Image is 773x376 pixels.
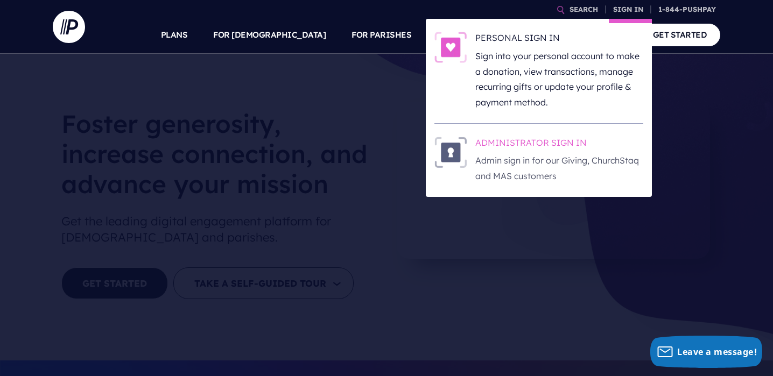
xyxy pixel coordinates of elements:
a: COMPANY [574,16,614,54]
img: ADMINISTRATOR SIGN IN - Illustration [434,137,467,168]
a: FOR [DEMOGRAPHIC_DATA] [213,16,326,54]
a: PLANS [161,16,188,54]
a: FOR PARISHES [352,16,411,54]
img: PERSONAL SIGN IN - Illustration [434,32,467,63]
a: SOLUTIONS [437,16,485,54]
h6: PERSONAL SIGN IN [475,32,643,48]
h6: ADMINISTRATOR SIGN IN [475,137,643,153]
p: Admin sign in for our Giving, ChurchStaq and MAS customers [475,153,643,184]
p: Sign into your personal account to make a donation, view transactions, manage recurring gifts or ... [475,48,643,110]
button: Leave a message! [650,336,762,368]
a: ADMINISTRATOR SIGN IN - Illustration ADMINISTRATOR SIGN IN Admin sign in for our Giving, ChurchSt... [434,137,643,184]
a: PERSONAL SIGN IN - Illustration PERSONAL SIGN IN Sign into your personal account to make a donati... [434,32,643,110]
a: EXPLORE [511,16,549,54]
a: GET STARTED [640,24,721,46]
span: Leave a message! [677,346,757,358]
